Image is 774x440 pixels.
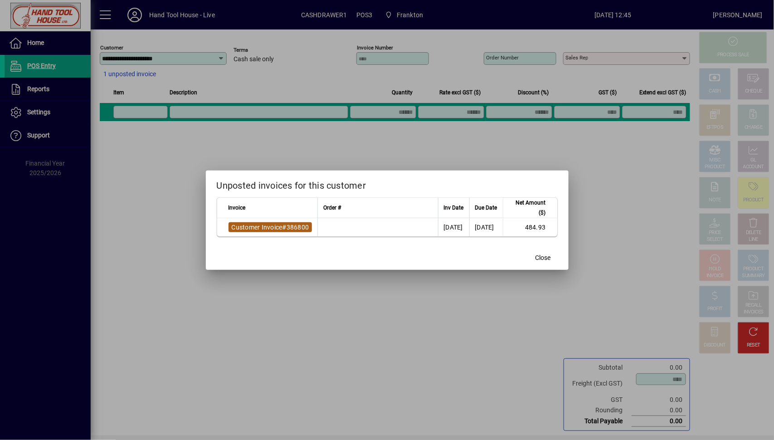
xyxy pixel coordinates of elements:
[438,218,469,236] td: [DATE]
[475,203,497,213] span: Due Date
[529,250,558,266] button: Close
[469,218,503,236] td: [DATE]
[509,198,546,218] span: Net Amount ($)
[206,171,569,197] h2: Unposted invoices for this customer
[229,203,246,213] span: Invoice
[323,203,341,213] span: Order #
[503,218,557,236] td: 484.93
[232,224,282,231] span: Customer Invoice
[229,222,312,232] a: Customer Invoice#386800
[535,253,551,263] span: Close
[287,224,309,231] span: 386800
[444,203,464,213] span: Inv Date
[282,224,287,231] span: #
